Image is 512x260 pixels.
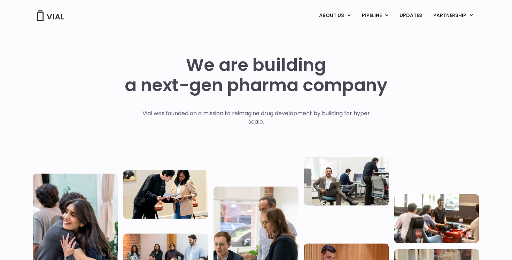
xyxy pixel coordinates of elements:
[125,55,387,95] h1: We are building a next-gen pharma company
[304,157,389,205] img: Three people working in an office
[313,10,356,22] a: ABOUT USMenu Toggle
[394,194,479,243] img: Group of people playing whirlyball
[356,10,394,22] a: PIPELINEMenu Toggle
[135,109,377,126] p: Vial was founded on a mission to reimagine drug development by building for hyper scale.
[394,10,427,22] a: UPDATES
[428,10,479,22] a: PARTNERSHIPMenu Toggle
[37,10,64,21] img: Vial Logo
[123,170,208,219] img: Two people looking at a paper talking.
